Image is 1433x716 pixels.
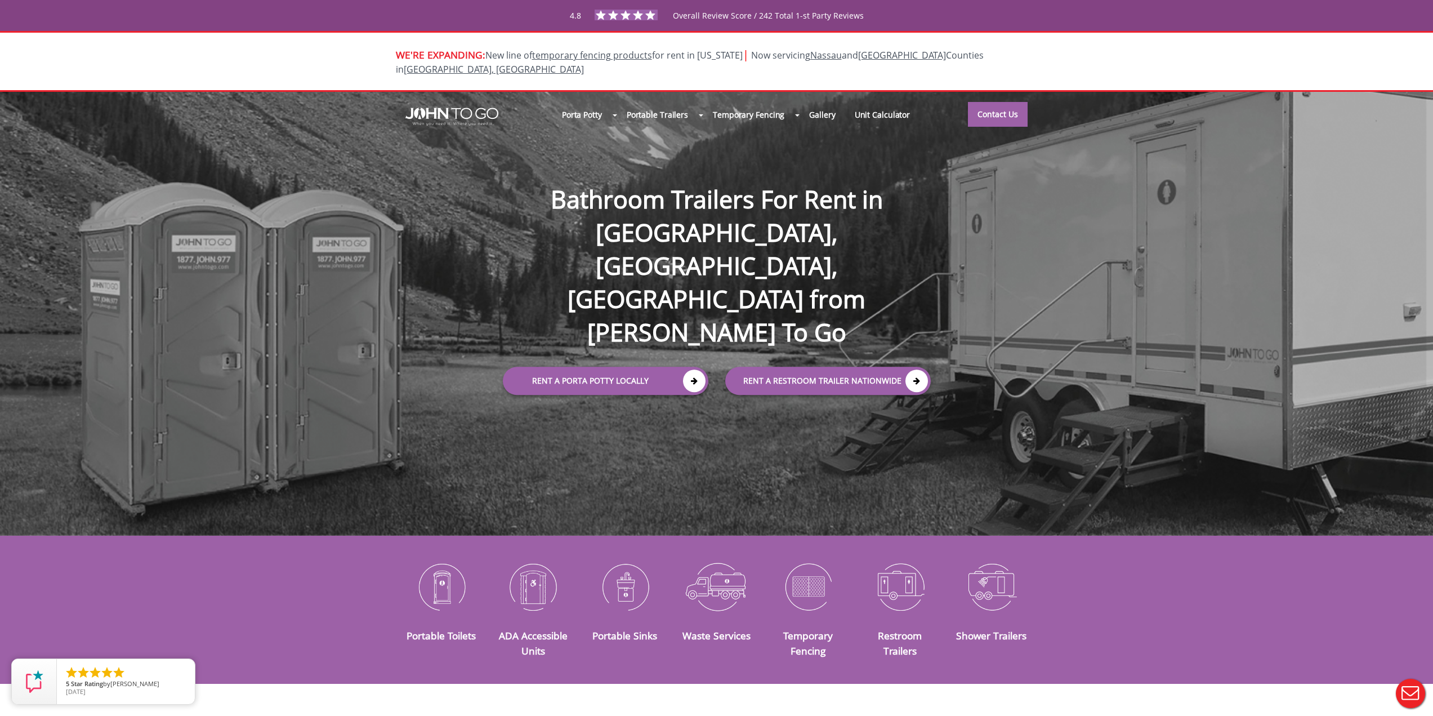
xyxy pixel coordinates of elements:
img: Waste-Services-icon_N.png [679,557,754,616]
a: Restroom Trailers [878,629,922,657]
img: Temporary-Fencing-cion_N.png [771,557,846,616]
a: Portable Toilets [407,629,476,642]
a: Waste Services [682,629,751,642]
span: [DATE] [66,687,86,696]
li:  [112,666,126,679]
span: WE'RE EXPANDING: [396,48,485,61]
li:  [77,666,90,679]
img: ADA-Accessible-Units-icon_N.png [495,557,570,616]
a: Contact Us [968,102,1028,127]
a: Porta Potty [552,103,611,127]
span: 4.8 [570,10,581,21]
img: Restroom-Trailers-icon_N.png [863,557,938,616]
span: [PERSON_NAME] [110,679,159,688]
a: Nassau [810,49,842,61]
a: rent a RESTROOM TRAILER Nationwide [725,367,931,395]
button: Live Chat [1388,671,1433,716]
a: Unit Calculator [845,103,920,127]
span: New line of for rent in [US_STATE] [396,49,984,75]
a: [GEOGRAPHIC_DATA], [GEOGRAPHIC_DATA] [404,63,584,75]
a: temporary fencing products [532,49,652,61]
img: Portable-Toilets-icon_N.png [404,557,479,616]
img: JOHN to go [405,108,498,126]
span: Overall Review Score / 242 Total 1-st Party Reviews [673,10,864,43]
img: Review Rating [23,670,46,693]
a: Gallery [800,103,845,127]
a: Rent a Porta Potty Locally [503,367,708,395]
img: Shower-Trailers-icon_N.png [954,557,1029,616]
a: [GEOGRAPHIC_DATA] [858,49,946,61]
span: | [743,47,749,62]
img: Portable-Sinks-icon_N.png [587,557,662,616]
a: ADA Accessible Units [499,629,568,657]
span: 5 [66,679,69,688]
li:  [100,666,114,679]
a: Portable Trailers [617,103,698,127]
span: Star Rating [71,679,103,688]
li:  [88,666,102,679]
a: Portable Sinks [592,629,657,642]
a: Shower Trailers [956,629,1026,642]
li:  [65,666,78,679]
a: Temporary Fencing [703,103,794,127]
a: Temporary Fencing [783,629,833,657]
h1: Bathroom Trailers For Rent in [GEOGRAPHIC_DATA], [GEOGRAPHIC_DATA], [GEOGRAPHIC_DATA] from [PERSO... [492,146,942,349]
span: by [66,681,186,688]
